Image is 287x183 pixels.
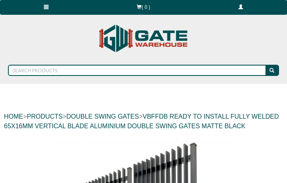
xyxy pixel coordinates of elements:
a: DOUBLE SWING GATES [66,113,139,120]
a: HOME [4,113,23,120]
a: PRODUCTS [27,113,63,120]
div: > > > [4,104,283,139]
img: Gate Warehouse [97,20,190,57]
input: SEARCH PRODUCTS [8,65,267,76]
